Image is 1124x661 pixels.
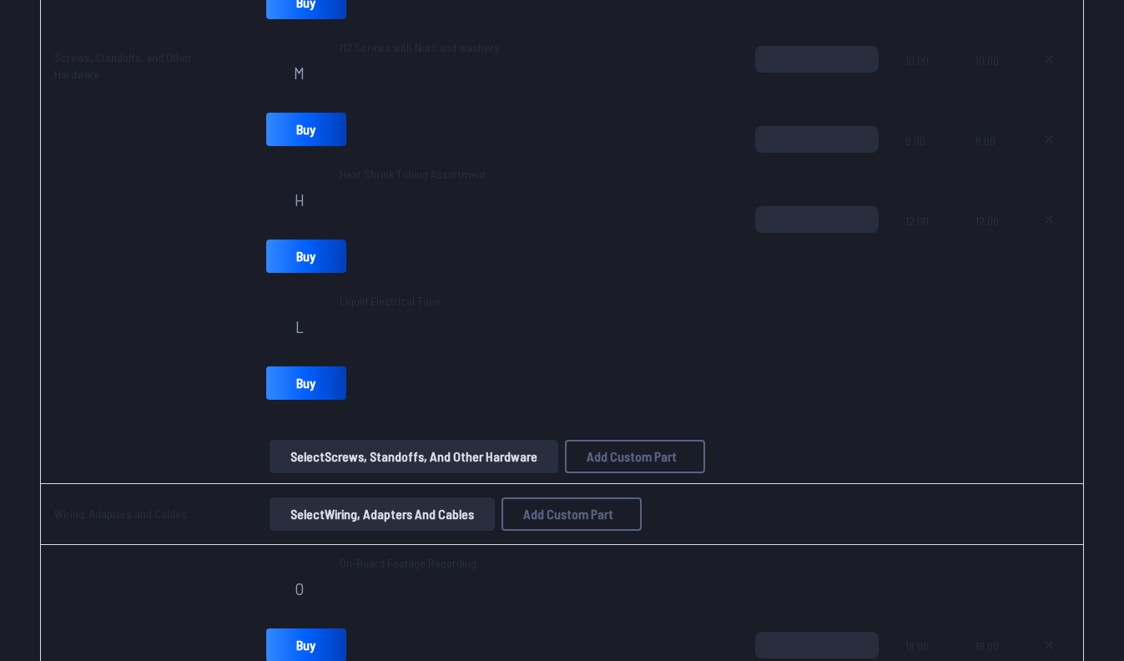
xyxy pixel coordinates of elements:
[975,126,1001,206] span: 8.00
[266,497,498,531] a: SelectWiring, Adapters and Cables
[565,440,705,473] button: Add Custom Part
[502,497,642,531] button: Add Custom Part
[905,206,949,286] span: 12.00
[266,240,346,273] a: Buy
[266,366,346,400] a: Buy
[975,46,1001,126] span: 10.00
[270,440,558,473] button: SelectScrews, Standoffs, and Other Hardware
[340,555,476,572] span: On-Board Footage Recording
[905,126,949,206] span: 8.00
[54,507,187,521] a: Wiring, Adapters and Cables
[295,191,305,208] span: H
[295,580,304,597] span: O
[905,46,949,126] span: 10.00
[340,166,486,183] span: Heat Shrink Tubing Assortment
[266,113,346,146] a: Buy
[295,318,304,335] span: L
[294,64,305,81] span: M
[340,293,441,310] span: Liquid Electrical Tape
[523,507,613,521] span: Add Custom Part
[270,497,495,531] button: SelectWiring, Adapters and Cables
[54,50,192,81] a: Screws, Standoffs, and Other Hardware
[266,440,562,473] a: SelectScrews, Standoffs, and Other Hardware
[340,39,500,56] span: M2 Screws with Nuts and washers
[975,206,1001,286] span: 12.00
[587,450,677,463] span: Add Custom Part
